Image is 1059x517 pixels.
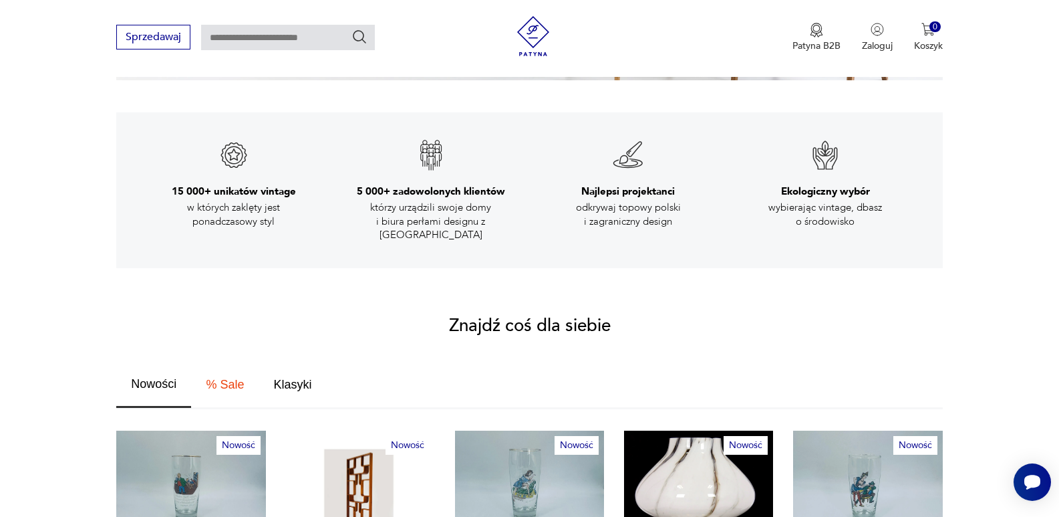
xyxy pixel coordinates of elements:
h3: Najlepsi projektanci [581,185,675,198]
a: Sprzedawaj [116,33,190,43]
img: Ikona koszyka [921,23,935,36]
img: Znak gwarancji jakości [809,139,841,171]
span: Klasyki [273,379,311,391]
img: Znak gwarancji jakości [415,139,447,171]
img: Znak gwarancji jakości [612,139,644,171]
h3: Ekologiczny wybór [781,185,870,198]
button: 0Koszyk [914,23,943,52]
img: Znak gwarancji jakości [218,139,250,171]
button: Sprzedawaj [116,25,190,49]
p: wybierając vintage, dbasz o środowisko [752,201,899,228]
h3: 15 000+ unikatów vintage [172,185,296,198]
p: w których zaklęty jest ponadczasowy styl [160,201,307,228]
img: Ikonka użytkownika [871,23,884,36]
img: Ikona medalu [810,23,823,37]
iframe: Smartsupp widget button [1014,463,1051,501]
button: Zaloguj [862,23,893,52]
div: 0 [929,21,941,33]
p: odkrywaj topowy polski i zagraniczny design [555,201,702,228]
img: Patyna - sklep z meblami i dekoracjami vintage [513,16,553,56]
a: Ikona medaluPatyna B2B [792,23,841,52]
h2: Znajdź coś dla siebie [449,318,611,334]
button: Szukaj [351,29,367,45]
p: Koszyk [914,39,943,52]
button: Patyna B2B [792,23,841,52]
h3: 5 000+ zadowolonych klientów [357,185,505,198]
p: Patyna B2B [792,39,841,52]
span: Nowości [131,378,176,390]
span: % Sale [206,379,244,391]
p: Zaloguj [862,39,893,52]
p: którzy urządzili swoje domy i biura perłami designu z [GEOGRAPHIC_DATA] [357,201,504,241]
